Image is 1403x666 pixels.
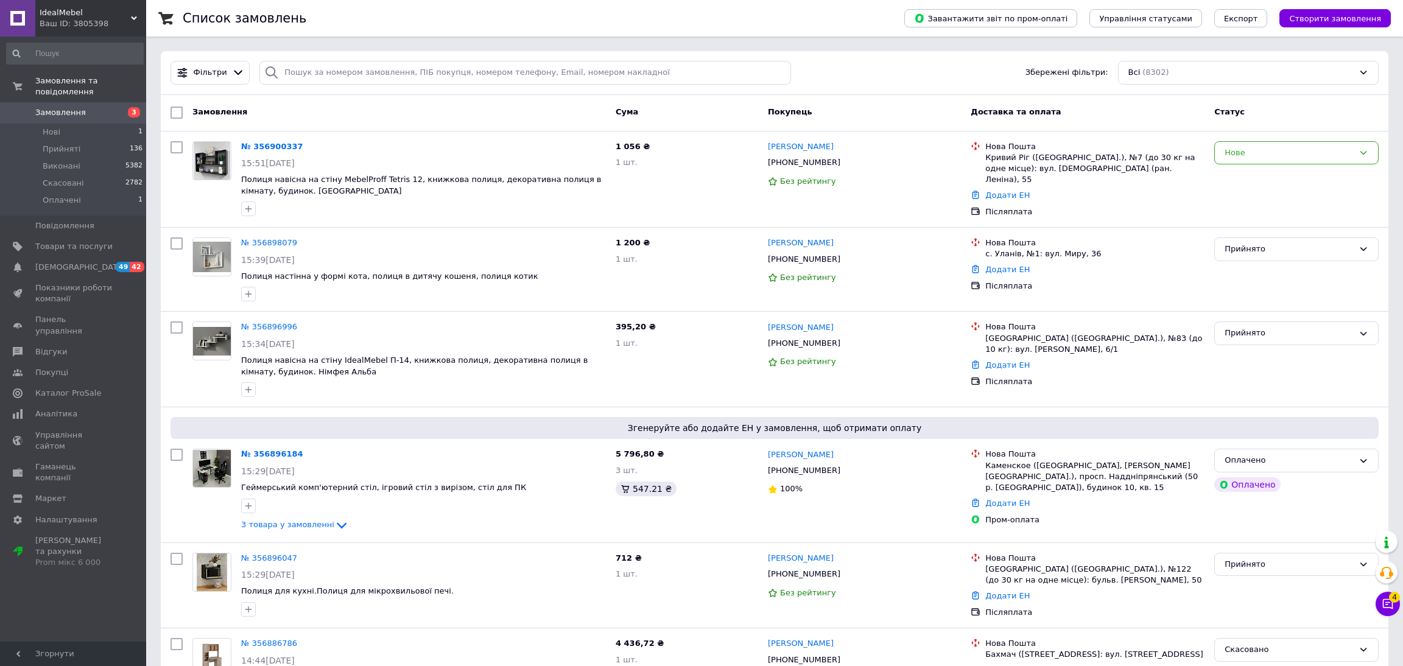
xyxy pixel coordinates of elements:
a: Геймерський комп'ютерний стіл, ігровий стіл з вирізом, стіл для ПК [241,483,526,492]
a: Додати ЕН [985,360,1030,370]
h1: Список замовлень [183,11,306,26]
a: Фото товару [192,237,231,276]
span: 712 ₴ [616,553,642,563]
img: Фото товару [194,142,230,180]
img: Фото товару [197,553,227,591]
button: Створити замовлення [1279,9,1391,27]
a: Додати ЕН [985,499,1030,508]
span: Без рейтингу [780,588,836,597]
a: № 356896996 [241,322,297,331]
a: Полиця навісна на стіну MebelProff Tetris 12, книжкова полиця, декоративна полиця в кімнату, буди... [241,175,602,195]
div: [GEOGRAPHIC_DATA] ([GEOGRAPHIC_DATA].), №83 (до 10 кг): вул. [PERSON_NAME], 6/1 [985,333,1204,355]
span: Фільтри [194,67,227,79]
a: Фото товару [192,321,231,360]
span: Показники роботи компанії [35,282,113,304]
span: Створити замовлення [1289,14,1381,23]
a: № 356898079 [241,238,297,247]
span: Доставка та оплата [971,107,1061,116]
div: Прийнято [1225,327,1354,340]
span: Без рейтингу [780,177,836,186]
span: 15:29[DATE] [241,466,295,476]
span: 100% [780,484,803,493]
span: 2782 [125,178,142,189]
span: Покупець [768,107,812,116]
input: Пошук [6,43,144,65]
img: Фото товару [193,242,231,272]
a: № 356886786 [241,639,297,648]
a: [PERSON_NAME] [768,141,834,153]
span: Панель управління [35,314,113,336]
span: 15:29[DATE] [241,570,295,580]
span: 1 200 ₴ [616,238,650,247]
span: Повідомлення [35,220,94,231]
span: 1 шт. [616,569,638,578]
span: Прийняті [43,144,80,155]
a: Додати ЕН [985,265,1030,274]
button: Управління статусами [1089,9,1202,27]
span: 42 [130,262,144,272]
span: Товари та послуги [35,241,113,252]
button: Чат з покупцем4 [1376,592,1400,616]
span: Згенеруйте або додайте ЕН у замовлення, щоб отримати оплату [175,422,1374,434]
span: 1 [138,195,142,206]
span: Завантажити звіт по пром-оплаті [914,13,1067,24]
span: 1 шт. [616,158,638,167]
span: 15:39[DATE] [241,255,295,265]
a: [PERSON_NAME] [768,638,834,650]
span: Управління сайтом [35,430,113,452]
span: 4 436,72 ₴ [616,639,664,648]
span: 14:44[DATE] [241,656,295,665]
div: Ваш ID: 3805398 [40,18,146,29]
div: Післяплата [985,607,1204,618]
span: Всі [1128,67,1141,79]
span: Замовлення [192,107,247,116]
a: Додати ЕН [985,591,1030,600]
span: Оплачені [43,195,81,206]
a: [PERSON_NAME] [768,322,834,334]
div: Нова Пошта [985,553,1204,564]
a: [PERSON_NAME] [768,237,834,249]
span: Каталог ProSale [35,388,101,399]
div: Пром-оплата [985,514,1204,525]
span: Нові [43,127,60,138]
span: Налаштування [35,514,97,525]
div: Каменское ([GEOGRAPHIC_DATA], [PERSON_NAME][GEOGRAPHIC_DATA].), просп. Наддніпрянський (50 р. [GE... [985,460,1204,494]
div: Нова Пошта [985,141,1204,152]
span: Без рейтингу [780,273,836,282]
div: Прийнято [1225,558,1354,571]
a: № 356896047 [241,553,297,563]
span: Покупці [35,367,68,378]
div: Післяплата [985,376,1204,387]
div: [PHONE_NUMBER] [765,566,843,582]
span: Замовлення та повідомлення [35,75,146,97]
span: Статус [1214,107,1245,116]
div: Оплачено [1214,477,1280,492]
span: Управління статусами [1099,14,1192,23]
span: Полиця настінна у формі кота, полиця в дитячу кошеня, полиця котик [241,272,538,281]
span: 3 шт. [616,466,638,475]
a: Полиця для кухні.Полиця для мікрохвильової печі. [241,586,454,595]
span: Гаманець компанії [35,461,113,483]
div: с. Уланів, №1: вул. Миру, 36 [985,248,1204,259]
input: Пошук за номером замовлення, ПІБ покупця, номером телефону, Email, номером накладної [259,61,791,85]
div: Нова Пошта [985,449,1204,460]
a: Створити замовлення [1267,13,1391,23]
span: IdealMebel [40,7,131,18]
span: 395,20 ₴ [616,322,656,331]
a: [PERSON_NAME] [768,449,834,461]
div: 547.21 ₴ [616,482,677,496]
div: Нова Пошта [985,638,1204,649]
div: Скасовано [1225,643,1354,656]
span: Відгуки [35,346,67,357]
span: 4 [1389,592,1400,603]
span: Полиця навісна на стіну IdealMebel П-14, книжкова полиця, декоративна полиця в кімнату, будинок. ... [241,356,588,376]
span: Cума [616,107,638,116]
div: [PHONE_NUMBER] [765,463,843,478]
div: [PHONE_NUMBER] [765,335,843,351]
span: Скасовані [43,178,84,189]
span: Аналітика [35,408,77,419]
div: Нова Пошта [985,321,1204,332]
a: Додати ЕН [985,191,1030,200]
span: Без рейтингу [780,357,836,366]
